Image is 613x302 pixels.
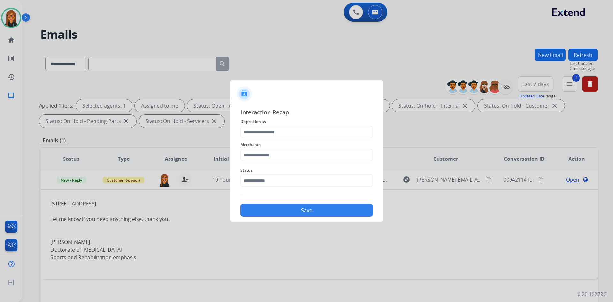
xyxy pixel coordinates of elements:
[240,108,373,118] span: Interaction Recap
[240,166,373,174] span: Status
[240,141,373,149] span: Merchants
[240,204,373,217] button: Save
[237,86,252,102] img: contactIcon
[578,290,607,298] p: 0.20.1027RC
[240,118,373,126] span: Disposition as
